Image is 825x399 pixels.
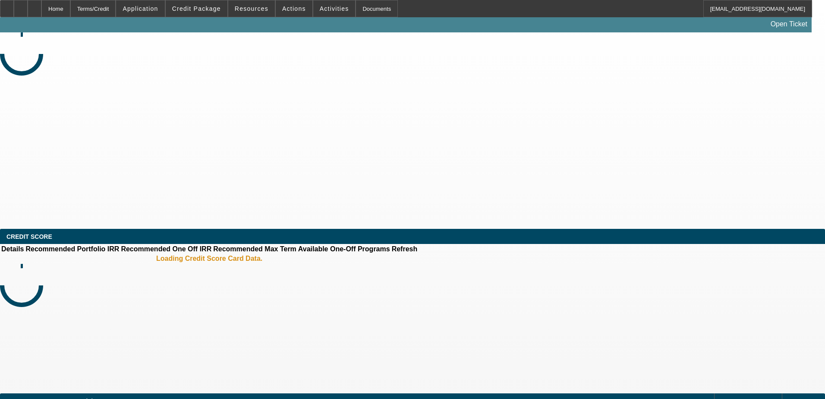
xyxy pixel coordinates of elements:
[298,245,390,253] th: Available One-Off Programs
[767,17,811,32] a: Open Ticket
[313,0,356,17] button: Activities
[282,5,306,12] span: Actions
[6,233,52,240] span: CREDIT SCORE
[1,245,24,253] th: Details
[166,0,227,17] button: Credit Package
[235,5,268,12] span: Resources
[320,5,349,12] span: Activities
[156,255,262,263] b: Loading Credit Score Card Data.
[116,0,164,17] button: Application
[25,245,120,253] th: Recommended Portfolio IRR
[391,245,418,253] th: Refresh
[213,245,297,253] th: Recommended Max Term
[276,0,312,17] button: Actions
[172,5,221,12] span: Credit Package
[120,245,212,253] th: Recommended One Off IRR
[123,5,158,12] span: Application
[228,0,275,17] button: Resources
